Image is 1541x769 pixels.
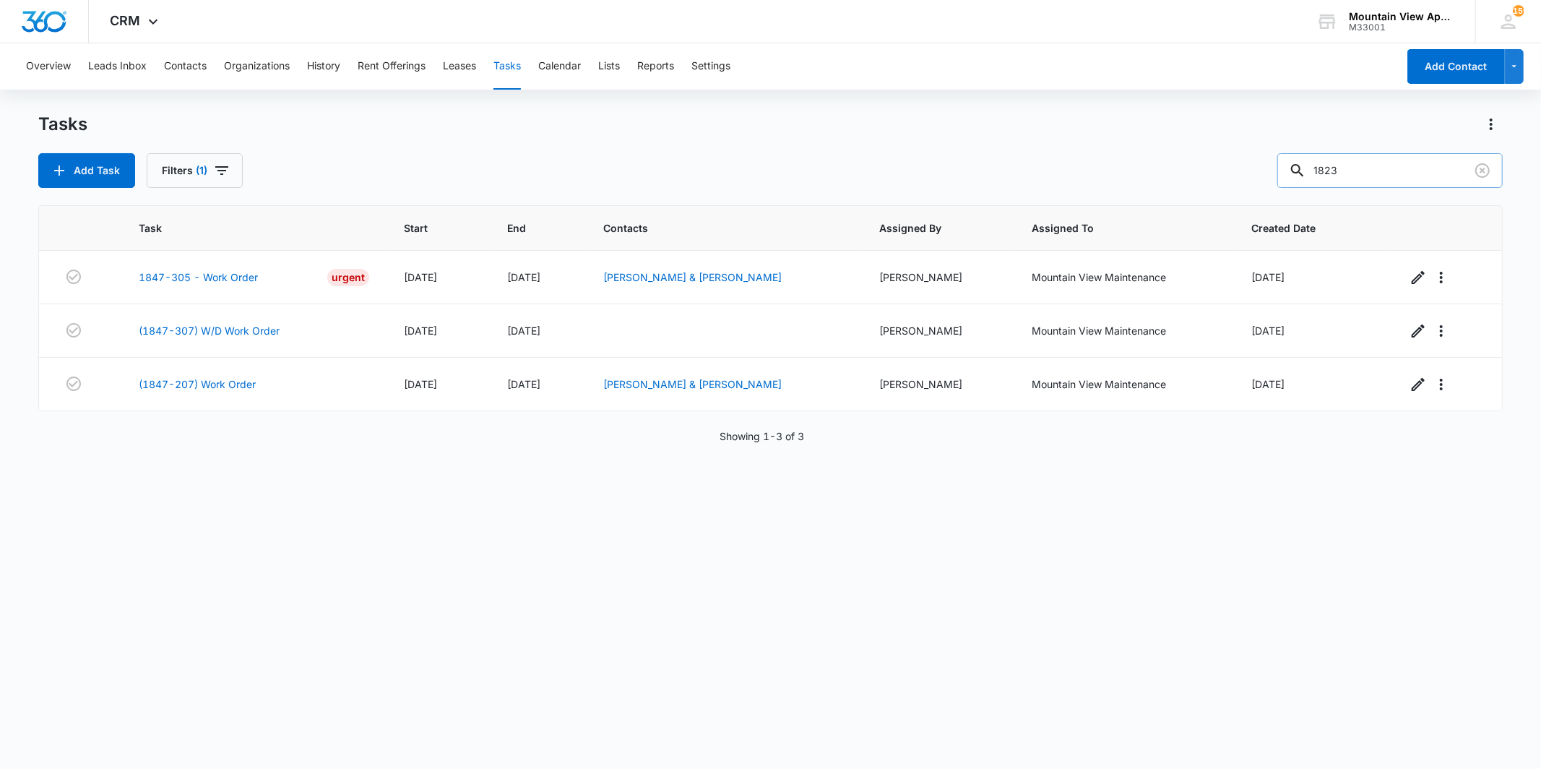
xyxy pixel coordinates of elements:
[38,153,135,188] button: Add Task
[1513,5,1524,17] div: notifications count
[879,377,997,392] div: [PERSON_NAME]
[1032,377,1217,392] div: Mountain View Maintenance
[603,378,782,390] a: [PERSON_NAME] & [PERSON_NAME]
[691,43,730,90] button: Settings
[1277,153,1503,188] input: Search Tasks
[507,378,540,390] span: [DATE]
[538,43,581,90] button: Calendar
[307,43,340,90] button: History
[879,270,997,285] div: [PERSON_NAME]
[507,325,540,337] span: [DATE]
[1513,5,1524,17] span: 159
[404,378,437,390] span: [DATE]
[111,13,141,28] span: CRM
[164,43,207,90] button: Contacts
[598,43,620,90] button: Lists
[196,166,207,176] span: (1)
[404,325,437,337] span: [DATE]
[1032,323,1217,338] div: Mountain View Maintenance
[404,271,437,283] span: [DATE]
[1407,49,1505,84] button: Add Contact
[224,43,290,90] button: Organizations
[507,271,540,283] span: [DATE]
[26,43,71,90] button: Overview
[1471,159,1494,182] button: Clear
[603,220,824,236] span: Contacts
[1349,22,1454,33] div: account id
[1032,220,1196,236] span: Assigned To
[443,43,476,90] button: Leases
[358,43,426,90] button: Rent Offerings
[1251,220,1351,236] span: Created Date
[404,220,452,236] span: Start
[88,43,147,90] button: Leads Inbox
[879,323,997,338] div: [PERSON_NAME]
[493,43,521,90] button: Tasks
[879,220,976,236] span: Assigned By
[139,220,348,236] span: Task
[507,220,548,236] span: End
[139,323,280,338] a: (1847-307) W/D Work Order
[327,269,369,286] div: Urgent
[1251,271,1285,283] span: [DATE]
[139,270,258,285] a: 1847-305 - Work Order
[1480,113,1503,136] button: Actions
[139,377,256,392] a: (1847-207) Work Order
[637,43,674,90] button: Reports
[38,113,87,135] h1: Tasks
[1251,378,1285,390] span: [DATE]
[1251,325,1285,337] span: [DATE]
[603,271,782,283] a: [PERSON_NAME] & [PERSON_NAME]
[720,429,804,444] p: Showing 1-3 of 3
[147,153,243,188] button: Filters(1)
[1349,11,1454,22] div: account name
[1032,270,1217,285] div: Mountain View Maintenance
